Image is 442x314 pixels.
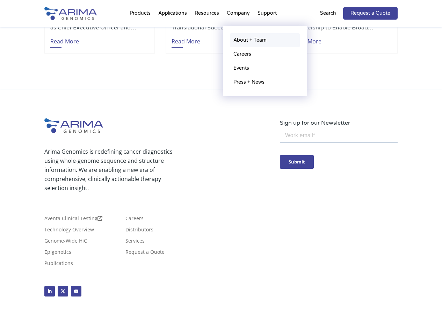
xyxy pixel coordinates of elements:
[230,61,300,75] a: Events
[280,118,398,127] p: Sign up for our Newsletter
[125,250,165,257] a: Request a Quote
[125,216,144,224] a: Careers
[71,286,81,296] a: Follow on Youtube
[125,238,145,246] a: Services
[280,127,398,173] iframe: Form 0
[44,250,71,257] a: Epigenetics
[44,261,73,268] a: Publications
[407,280,442,314] iframe: Chat Widget
[50,32,79,48] a: Read More
[293,32,321,48] a: Read More
[172,32,200,48] a: Read More
[44,7,97,20] img: Arima-Genomics-logo
[44,118,103,133] img: Arima-Genomics-logo
[230,47,300,61] a: Careers
[44,147,186,193] p: Arima Genomics is redefining cancer diagnostics using whole-genome sequence and structure informa...
[44,286,55,296] a: Follow on LinkedIn
[58,286,68,296] a: Follow on X
[44,216,102,224] a: Aventa Clinical Testing
[230,33,300,47] a: About + Team
[343,7,398,20] a: Request a Quote
[44,227,94,235] a: Technology Overview
[230,75,300,89] a: Press + News
[125,227,153,235] a: Distributors
[320,9,336,18] p: Search
[44,238,87,246] a: Genome-Wide HiC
